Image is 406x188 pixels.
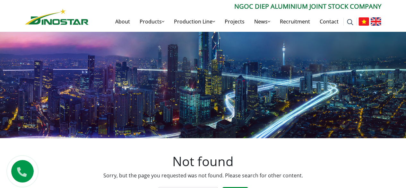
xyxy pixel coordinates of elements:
[25,9,89,25] img: Nhôm Dinostar
[371,17,381,26] img: English
[347,19,353,25] img: search
[220,11,249,32] a: Projects
[110,11,135,32] a: About
[25,154,381,169] h1: Not found
[358,17,369,26] img: Tiếng Việt
[135,11,169,32] a: Products
[275,11,315,32] a: Recruitment
[25,172,381,179] p: Sorry, but the page you requested was not found. Please search for other content.
[315,11,343,32] a: Contact
[169,11,220,32] a: Production Line
[249,11,275,32] a: News
[89,2,381,11] p: Ngoc Diep Aluminium Joint Stock Company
